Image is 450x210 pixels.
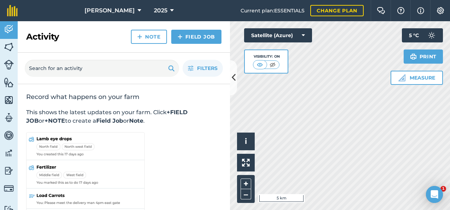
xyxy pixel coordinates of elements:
img: svg+xml;base64,PHN2ZyB4bWxucz0iaHR0cDovL3d3dy53My5vcmcvMjAwMC9zdmciIHdpZHRoPSI1NiIgaGVpZ2h0PSI2MC... [4,42,14,52]
img: Ruler icon [398,74,405,81]
span: i [245,137,247,146]
button: + [241,179,251,189]
img: svg+xml;base64,PD94bWwgdmVyc2lvbj0iMS4wIiBlbmNvZGluZz0idXRmLTgiPz4KPCEtLSBHZW5lcmF0b3I6IEFkb2JlIE... [4,24,14,35]
img: svg+xml;base64,PD94bWwgdmVyc2lvbj0iMS4wIiBlbmNvZGluZz0idXRmLTgiPz4KPCEtLSBHZW5lcmF0b3I6IEFkb2JlIE... [4,183,14,193]
h2: Record what happens on your farm [26,93,221,101]
span: 2025 [154,6,167,15]
img: svg+xml;base64,PHN2ZyB4bWxucz0iaHR0cDovL3d3dy53My5vcmcvMjAwMC9zdmciIHdpZHRoPSI1MCIgaGVpZ2h0PSI0MC... [268,61,277,68]
img: svg+xml;base64,PD94bWwgdmVyc2lvbj0iMS4wIiBlbmNvZGluZz0idXRmLTgiPz4KPCEtLSBHZW5lcmF0b3I6IEFkb2JlIE... [4,148,14,158]
button: 5 °C [402,28,443,42]
img: A question mark icon [397,7,405,14]
img: svg+xml;base64,PHN2ZyB4bWxucz0iaHR0cDovL3d3dy53My5vcmcvMjAwMC9zdmciIHdpZHRoPSIxNyIgaGVpZ2h0PSIxNy... [417,6,424,15]
div: Visibility: On [253,54,280,59]
img: svg+xml;base64,PD94bWwgdmVyc2lvbj0iMS4wIiBlbmNvZGluZz0idXRmLTgiPz4KPCEtLSBHZW5lcmF0b3I6IEFkb2JlIE... [4,130,14,141]
strong: Note [129,117,143,124]
img: svg+xml;base64,PHN2ZyB4bWxucz0iaHR0cDovL3d3dy53My5vcmcvMjAwMC9zdmciIHdpZHRoPSI1MCIgaGVpZ2h0PSI0MC... [255,61,264,68]
p: This shows the latest updates on your farm. Click or to create a or . [26,108,221,125]
span: Current plan : ESSENTIALS [241,7,305,14]
span: Filters [197,64,218,72]
a: Note [131,30,167,44]
img: svg+xml;base64,PHN2ZyB4bWxucz0iaHR0cDovL3d3dy53My5vcmcvMjAwMC9zdmciIHdpZHRoPSIxNCIgaGVpZ2h0PSIyNC... [137,33,142,41]
input: Search for an activity [25,60,179,77]
button: Filters [183,60,223,77]
button: – [241,189,251,199]
span: 1 [440,186,446,192]
strong: +NOTE [45,117,65,124]
div: Open Intercom Messenger [426,186,443,203]
img: A cog icon [436,7,445,14]
img: svg+xml;base64,PHN2ZyB4bWxucz0iaHR0cDovL3d3dy53My5vcmcvMjAwMC9zdmciIHdpZHRoPSI1NiIgaGVpZ2h0PSI2MC... [4,95,14,105]
a: Field Job [171,30,221,44]
img: svg+xml;base64,PHN2ZyB4bWxucz0iaHR0cDovL3d3dy53My5vcmcvMjAwMC9zdmciIHdpZHRoPSIxOSIgaGVpZ2h0PSIyNC... [168,64,175,72]
a: Change plan [310,5,364,16]
button: Print [404,49,443,64]
img: svg+xml;base64,PD94bWwgdmVyc2lvbj0iMS4wIiBlbmNvZGluZz0idXRmLTgiPz4KPCEtLSBHZW5lcmF0b3I6IEFkb2JlIE... [4,112,14,123]
span: [PERSON_NAME] [85,6,135,15]
img: svg+xml;base64,PD94bWwgdmVyc2lvbj0iMS4wIiBlbmNvZGluZz0idXRmLTgiPz4KPCEtLSBHZW5lcmF0b3I6IEFkb2JlIE... [4,165,14,176]
button: Measure [391,71,443,85]
img: svg+xml;base64,PD94bWwgdmVyc2lvbj0iMS4wIiBlbmNvZGluZz0idXRmLTgiPz4KPCEtLSBHZW5lcmF0b3I6IEFkb2JlIE... [425,28,439,42]
img: fieldmargin Logo [7,5,18,16]
img: svg+xml;base64,PD94bWwgdmVyc2lvbj0iMS4wIiBlbmNvZGluZz0idXRmLTgiPz4KPCEtLSBHZW5lcmF0b3I6IEFkb2JlIE... [4,60,14,70]
img: Four arrows, one pointing top left, one top right, one bottom right and the last bottom left [242,159,250,167]
h2: Activity [26,31,59,42]
span: 5 ° C [409,28,419,42]
button: i [237,133,255,150]
img: Two speech bubbles overlapping with the left bubble in the forefront [377,7,385,14]
button: Satellite (Azure) [244,28,312,42]
strong: Field Job [96,117,123,124]
img: svg+xml;base64,PHN2ZyB4bWxucz0iaHR0cDovL3d3dy53My5vcmcvMjAwMC9zdmciIHdpZHRoPSIxOSIgaGVpZ2h0PSIyNC... [410,52,417,61]
img: svg+xml;base64,PHN2ZyB4bWxucz0iaHR0cDovL3d3dy53My5vcmcvMjAwMC9zdmciIHdpZHRoPSI1NiIgaGVpZ2h0PSI2MC... [4,77,14,88]
img: svg+xml;base64,PHN2ZyB4bWxucz0iaHR0cDovL3d3dy53My5vcmcvMjAwMC9zdmciIHdpZHRoPSIxNCIgaGVpZ2h0PSIyNC... [178,33,183,41]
